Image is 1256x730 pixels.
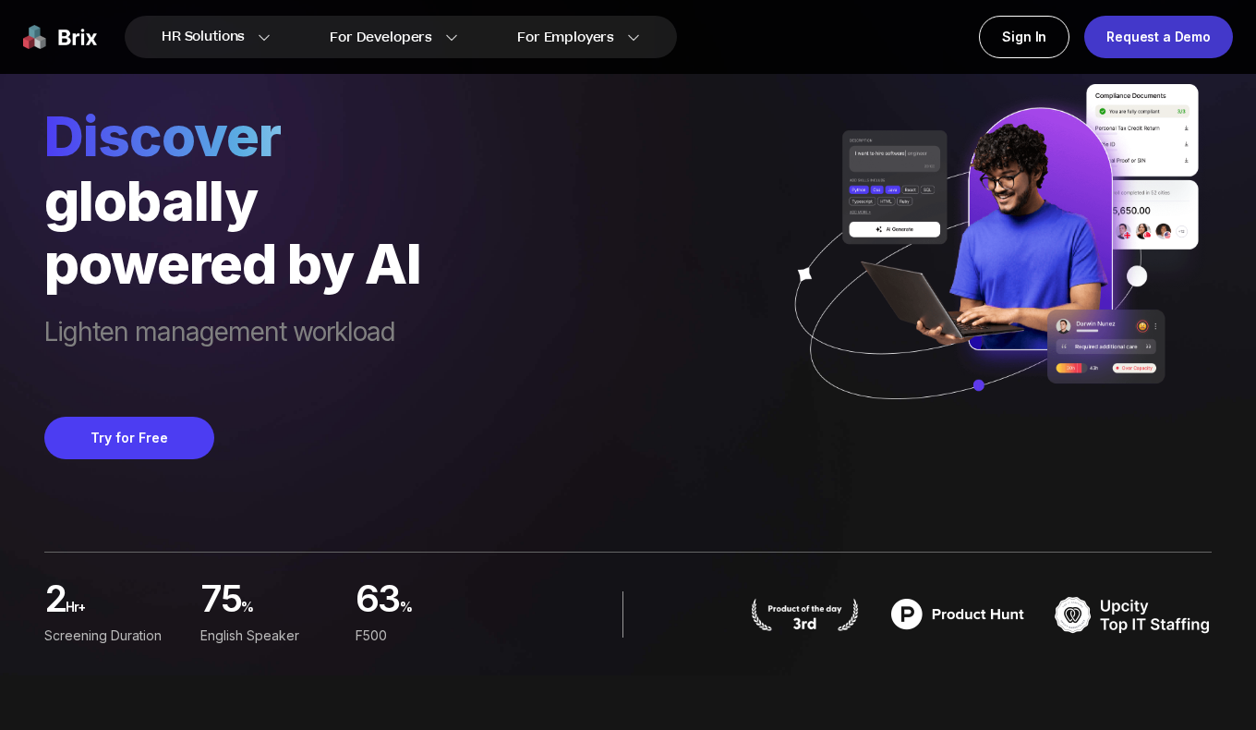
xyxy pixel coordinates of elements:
div: powered by AI [44,232,421,295]
span: % [400,592,497,632]
img: ai generate [771,84,1212,438]
div: English Speaker [200,626,342,646]
img: product hunt badge [749,598,861,631]
span: 63 [356,582,400,622]
span: hr+ [66,592,185,632]
span: % [241,592,341,632]
span: HR Solutions [162,22,245,52]
div: F500 [356,626,497,646]
div: globally [44,169,421,232]
span: Lighten management workload [44,317,421,380]
span: For Developers [330,28,432,47]
span: 2 [44,582,66,622]
img: TOP IT STAFFING [1055,591,1212,638]
span: For Employers [517,28,614,47]
a: Request a Demo [1084,16,1233,58]
img: product hunt badge [879,591,1036,638]
button: Try for Free [44,417,214,459]
span: 75 [200,582,242,622]
div: Screening duration [44,626,186,646]
span: Discover [44,103,421,169]
a: Sign In [979,16,1069,58]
